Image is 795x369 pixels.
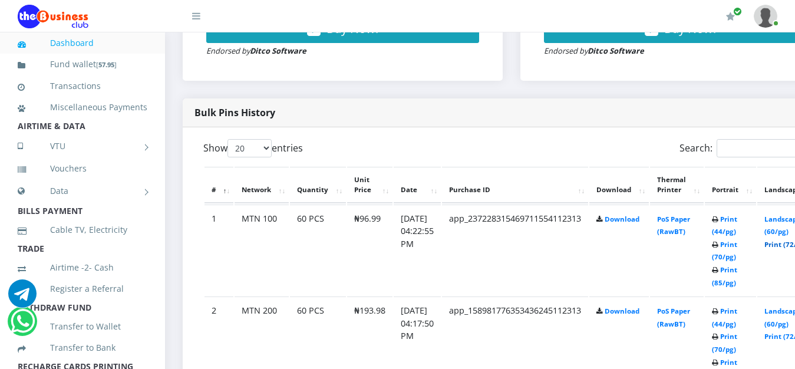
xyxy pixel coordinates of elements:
th: Quantity: activate to sort column ascending [290,167,346,203]
a: Download [605,307,639,315]
a: Airtime -2- Cash [18,254,147,281]
span: Buy Now! [326,21,378,37]
th: Thermal Printer: activate to sort column ascending [650,167,704,203]
th: Unit Price: activate to sort column ascending [347,167,392,203]
a: Chat for support [8,288,37,308]
td: app_237228315469711554112313 [442,205,588,296]
a: Transactions [18,73,147,100]
img: User [754,5,777,28]
a: Transfer to Wallet [18,313,147,340]
th: Date: activate to sort column ascending [394,167,441,203]
a: Data [18,176,147,206]
a: Print (85/pg) [712,265,737,287]
b: 57.95 [98,60,114,69]
a: Cable TV, Electricity [18,216,147,243]
small: Endorsed by [206,45,306,56]
a: Print (70/pg) [712,332,737,354]
a: VTU [18,131,147,161]
i: Renew/Upgrade Subscription [726,12,735,21]
a: Chat for support [11,316,35,335]
span: Buy Now! [664,21,716,37]
th: Download: activate to sort column ascending [589,167,649,203]
a: Miscellaneous Payments [18,94,147,121]
a: Print (70/pg) [712,240,737,262]
a: Vouchers [18,155,147,182]
strong: Ditco Software [588,45,644,56]
td: 1 [204,205,233,296]
td: [DATE] 04:22:55 PM [394,205,441,296]
a: Print (44/pg) [712,215,737,236]
a: Register a Referral [18,275,147,302]
td: ₦96.99 [347,205,392,296]
a: PoS Paper (RawBT) [657,307,690,328]
span: Renew/Upgrade Subscription [733,7,742,16]
label: Show entries [203,139,303,157]
a: Fund wallet[57.95] [18,51,147,78]
td: MTN 100 [235,205,289,296]
strong: Bulk Pins History [194,106,275,119]
th: Network: activate to sort column ascending [235,167,289,203]
th: Portrait: activate to sort column ascending [705,167,756,203]
strong: Ditco Software [250,45,306,56]
a: PoS Paper (RawBT) [657,215,690,236]
a: Download [605,215,639,223]
td: 60 PCS [290,205,346,296]
th: Purchase ID: activate to sort column ascending [442,167,588,203]
small: Endorsed by [544,45,644,56]
small: [ ] [96,60,117,69]
th: #: activate to sort column descending [204,167,233,203]
a: Dashboard [18,29,147,57]
a: Transfer to Bank [18,334,147,361]
img: Logo [18,5,88,28]
a: Print (44/pg) [712,307,737,328]
select: Showentries [227,139,272,157]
